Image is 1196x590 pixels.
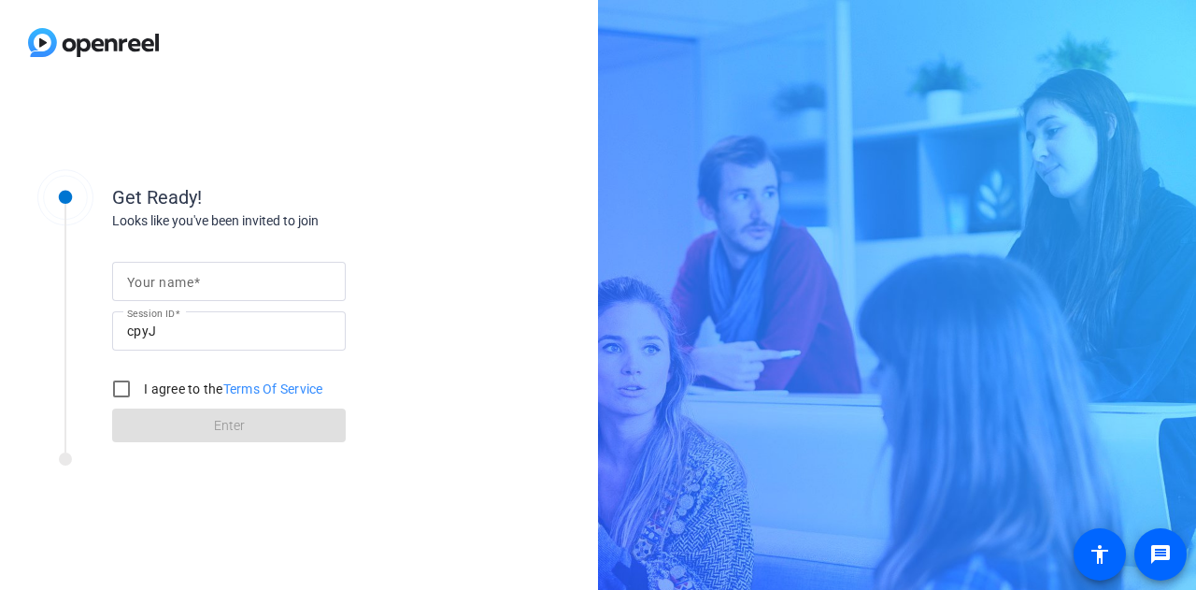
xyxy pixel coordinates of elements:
mat-label: Session ID [127,308,175,319]
mat-icon: message [1149,543,1172,566]
mat-label: Your name [127,275,193,290]
mat-icon: accessibility [1089,543,1111,566]
a: Terms Of Service [223,381,323,396]
label: I agree to the [140,380,323,398]
div: Looks like you've been invited to join [112,211,486,231]
div: Get Ready! [112,183,486,211]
